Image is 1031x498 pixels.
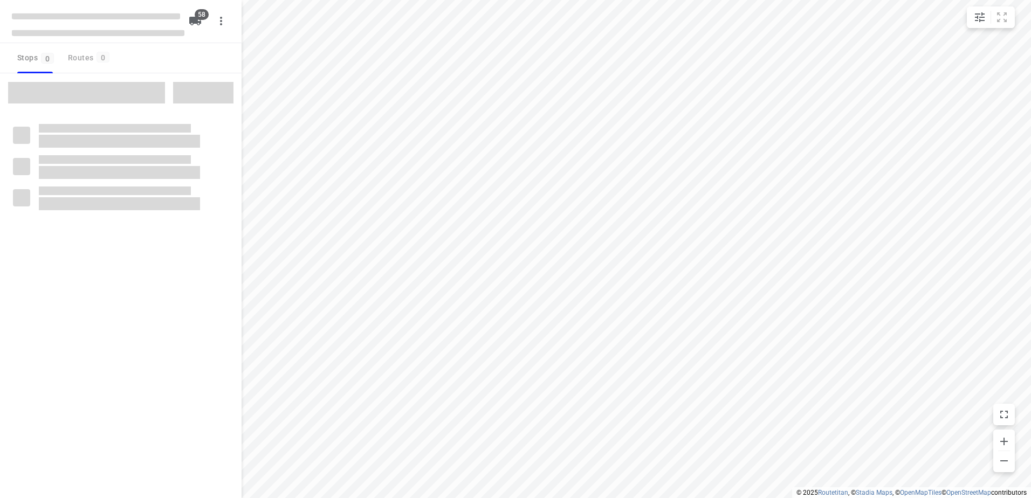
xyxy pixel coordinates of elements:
[900,489,941,496] a: OpenMapTiles
[796,489,1027,496] li: © 2025 , © , © © contributors
[856,489,892,496] a: Stadia Maps
[818,489,848,496] a: Routetitan
[969,6,991,28] button: Map settings
[967,6,1015,28] div: small contained button group
[946,489,991,496] a: OpenStreetMap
